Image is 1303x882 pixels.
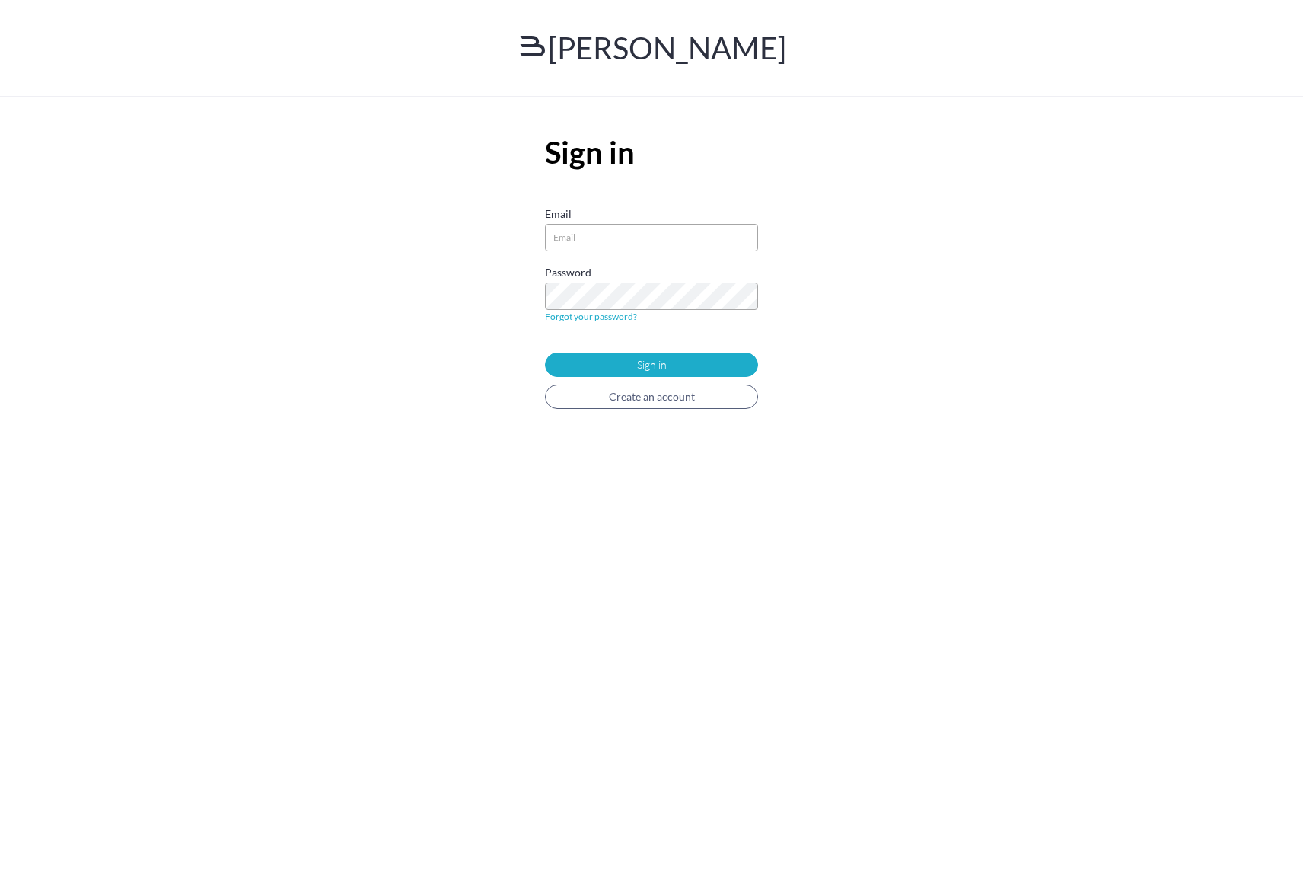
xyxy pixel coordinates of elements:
[545,311,637,322] a: Forgot your password?
[545,353,758,377] button: Sign in
[545,385,758,409] a: Create an account
[545,208,572,220] span: Email
[518,30,786,66] a: [PERSON_NAME]
[545,267,591,279] span: Password
[545,283,758,310] input: Password
[545,224,758,251] input: Email
[545,135,758,170] h1: Sign in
